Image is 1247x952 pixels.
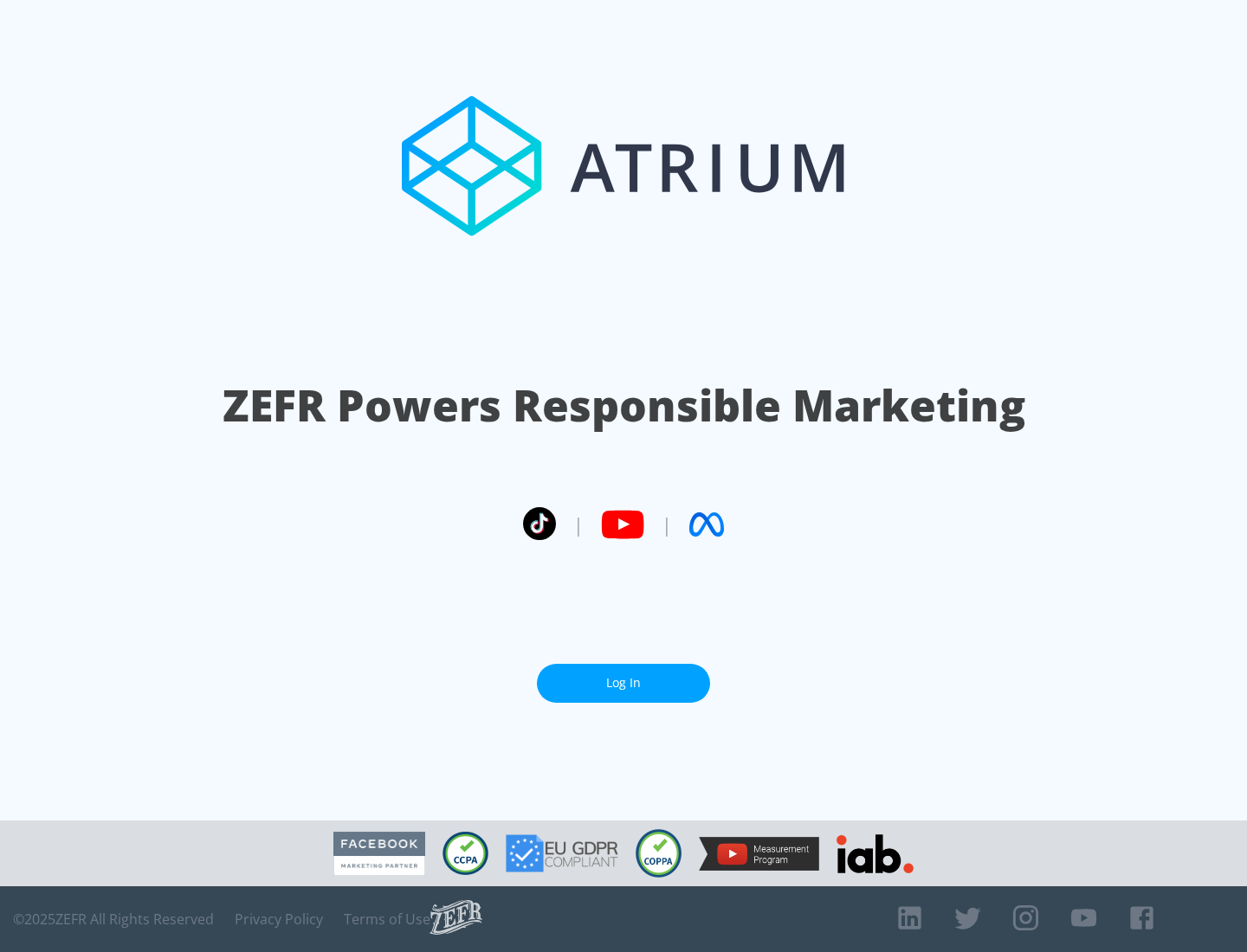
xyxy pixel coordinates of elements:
span: © 2025 ZEFR All Rights Reserved [13,910,214,928]
a: Terms of Use [344,910,430,928]
img: YouTube Measurement Program [699,837,819,871]
img: COPPA Compliant [636,829,682,878]
span: | [662,511,672,537]
img: CCPA Compliant [443,832,488,875]
img: IAB [837,834,914,873]
img: GDPR Compliant [506,834,618,872]
h1: ZEFR Powers Responsible Marketing [223,376,1025,435]
img: Facebook Marketing Partner [333,832,425,876]
span: | [573,511,584,537]
a: Log In [537,664,710,703]
a: Privacy Policy [235,910,323,928]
